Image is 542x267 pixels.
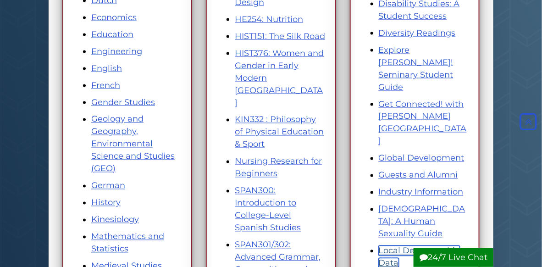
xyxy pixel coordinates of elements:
[235,115,324,150] a: KIN332 : Philosophy of Physical Education & Sport
[379,187,464,197] a: Industry Information
[379,45,454,92] a: Explore [PERSON_NAME]! Seminary Student Guide
[235,31,325,41] a: HIST151: The Silk Road
[379,99,467,146] a: Get Connected! with [PERSON_NAME][GEOGRAPHIC_DATA]
[235,186,301,233] a: SPAN300: Introduction to College-Level Spanish Studies
[91,181,125,191] a: German
[518,117,540,127] a: Back to Top
[91,215,139,225] a: Kinesiology
[91,46,142,56] a: Engineering
[235,156,322,179] a: Nursing Research for Beginners
[379,28,456,38] a: Diversity Readings
[235,14,303,24] a: HE254: Nutrition
[91,29,133,39] a: Education
[414,248,493,267] button: 24/7 Live Chat
[91,114,175,174] a: Geology and Geography, Environmental Science and Studies (GEO)
[235,48,324,108] a: HIST376: Women and Gender in Early Modern [GEOGRAPHIC_DATA]
[379,170,458,180] a: Guests and Alumni
[91,97,155,107] a: Gender Studies
[91,63,122,73] a: English
[379,204,465,239] a: [DEMOGRAPHIC_DATA]: A Human Sexuality Guide
[91,12,137,22] a: Economics
[379,153,465,163] a: Global Development
[91,232,164,254] a: Mathematics and Statistics
[91,80,120,90] a: French
[91,198,121,208] a: History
